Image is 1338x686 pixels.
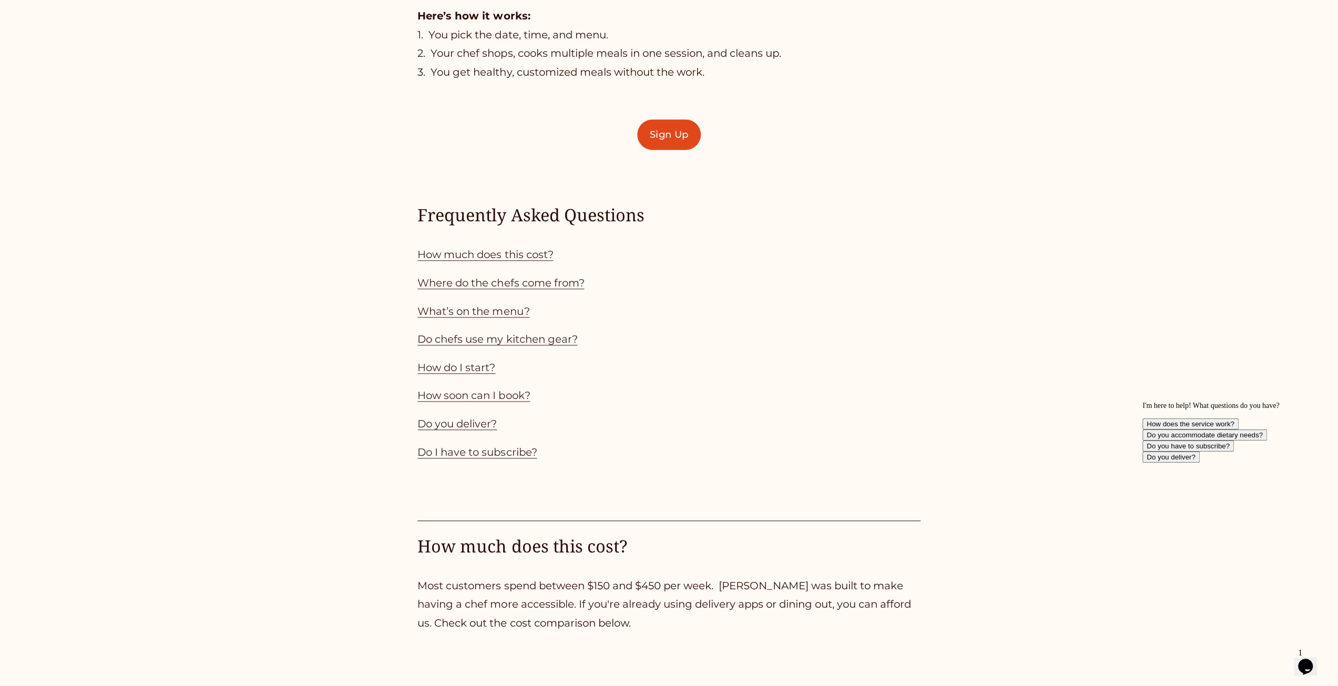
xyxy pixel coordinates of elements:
a: How soon can I book? [417,389,530,402]
h4: How much does this cost? [417,535,920,558]
button: Do you accommodate dietary needs? [4,32,129,43]
strong: Here’s how it works: [417,9,530,22]
a: What’s on the menu? [417,305,529,318]
h4: Frequently Asked Questions [417,203,920,227]
a: How much does this cost? [417,248,553,261]
a: Do I have to subscribe? [417,446,537,458]
button: Do you have to subscribe? [4,43,96,54]
button: How does the service work? [4,21,100,32]
p: 1. You pick the date, time, and menu. 2. Your chef shops, cooks multiple meals in one session, an... [417,7,920,82]
div: I'm here to help! What questions do you have?How does the service work?Do you accommodate dietary... [4,4,193,65]
iframe: chat widget [1294,644,1327,675]
a: Where do the chefs come from? [417,277,584,289]
iframe: chat widget [1138,397,1327,639]
p: Most customers spend between $150 and $450 per week. [PERSON_NAME] was built to make having a che... [417,577,920,633]
a: Do chefs use my kitchen gear? [417,333,577,345]
a: Do you deliver? [417,417,497,430]
span: I'm here to help! What questions do you have? [4,4,141,12]
button: Do you deliver? [4,54,62,65]
a: How do I start? [417,361,495,374]
a: Sign Up [637,119,700,150]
